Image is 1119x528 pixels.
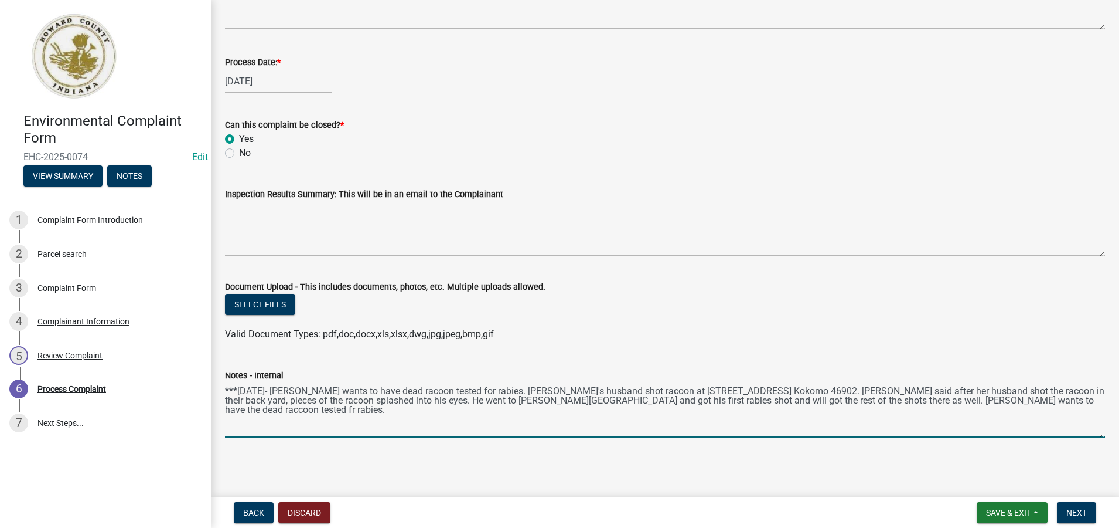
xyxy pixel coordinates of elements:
[9,312,28,331] div: 4
[1066,508,1087,517] span: Next
[225,191,503,199] label: Inspection Results Summary: This will be in an email to the Complainant
[977,502,1048,523] button: Save & Exit
[9,245,28,263] div: 2
[239,132,254,146] label: Yes
[107,165,152,187] button: Notes
[37,317,129,326] div: Complainant Information
[239,146,251,160] label: No
[225,372,284,380] label: Notes - Internal
[9,279,28,297] div: 3
[37,284,96,292] div: Complaint Form
[225,329,494,340] span: Valid Document Types: pdf,doc,docx,xls,xlsx,dwg,jpg,jpeg,bmp,gif
[225,59,281,67] label: Process Date:
[23,172,103,181] wm-modal-confirm: Summary
[234,502,274,523] button: Back
[243,508,264,517] span: Back
[23,151,187,163] span: EHC-2025-0074
[37,351,103,360] div: Review Complaint
[37,216,143,224] div: Complaint Form Introduction
[225,69,332,93] input: mm/dd/yyyy
[192,151,208,163] wm-modal-confirm: Edit Application Number
[37,385,106,393] div: Process Complaint
[23,165,103,187] button: View Summary
[9,380,28,398] div: 6
[9,346,28,365] div: 5
[225,121,344,130] label: Can this complaint be closed?
[23,12,124,100] img: Howard County, Indiana
[9,211,28,229] div: 1
[9,414,28,432] div: 7
[225,294,295,315] button: Select files
[23,113,202,147] h4: Environmental Complaint Form
[192,151,208,163] a: Edit
[37,250,87,258] div: Parcel search
[1057,502,1096,523] button: Next
[278,502,330,523] button: Discard
[225,283,545,292] label: Document Upload - This includes documents, photos, etc. Multiple uploads allowed.
[107,172,152,181] wm-modal-confirm: Notes
[986,508,1031,517] span: Save & Exit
